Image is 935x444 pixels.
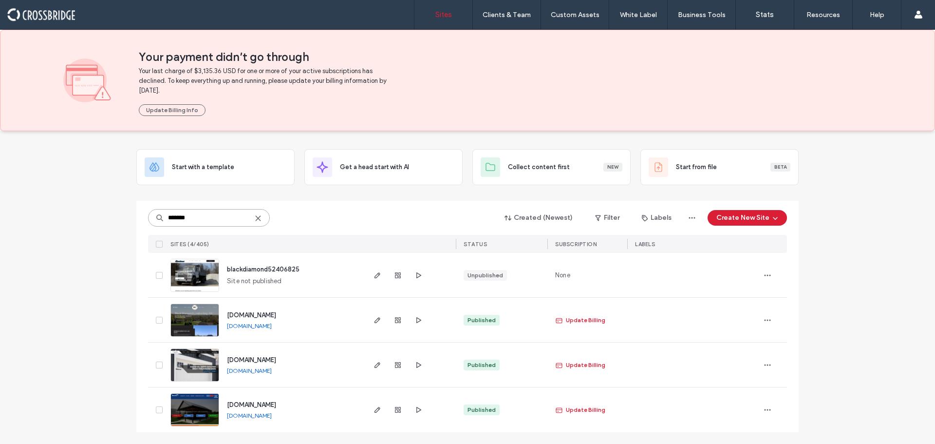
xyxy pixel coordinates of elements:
[467,405,496,414] div: Published
[555,315,605,325] span: Update Billing
[770,163,790,172] div: Beta
[483,11,531,19] label: Clients & Team
[227,266,299,273] a: blackdiamond52406825
[472,149,631,185] div: Collect content firstNew
[708,210,787,226] button: Create New Site
[870,11,884,19] label: Help
[806,11,840,19] label: Resources
[555,360,605,370] span: Update Billing
[676,162,717,172] span: Start from file
[227,276,282,286] span: Site not published
[136,149,295,185] div: Start with a template
[340,162,409,172] span: Get a head start with AI
[227,356,276,364] a: [DOMAIN_NAME]
[585,210,629,226] button: Filter
[227,367,272,374] a: [DOMAIN_NAME]
[227,401,276,408] a: [DOMAIN_NAME]
[756,10,774,19] label: Stats
[170,241,209,248] span: SITES (4/405)
[139,50,872,64] span: Your payment didn’t go through
[633,210,680,226] button: Labels
[435,10,452,19] label: Sites
[139,104,206,116] button: Update Billing Info
[555,270,570,280] span: None
[640,149,799,185] div: Start from fileBeta
[304,149,463,185] div: Get a head start with AI
[139,66,390,96] span: Your last charge of $3,135.36 USD for one or more of your active subscriptions has declined. To k...
[227,311,276,319] a: [DOMAIN_NAME]
[635,241,655,248] span: LABELS
[555,241,597,248] span: SUBSCRIPTION
[464,241,487,248] span: STATUS
[172,162,234,172] span: Start with a template
[678,11,726,19] label: Business Tools
[467,316,496,325] div: Published
[467,361,496,369] div: Published
[227,412,272,419] a: [DOMAIN_NAME]
[227,322,272,329] a: [DOMAIN_NAME]
[555,405,605,415] span: Update Billing
[551,11,599,19] label: Custom Assets
[22,7,42,16] span: Help
[508,162,570,172] span: Collect content first
[620,11,657,19] label: White Label
[496,210,581,226] button: Created (Newest)
[467,271,503,280] div: Unpublished
[603,163,622,172] div: New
